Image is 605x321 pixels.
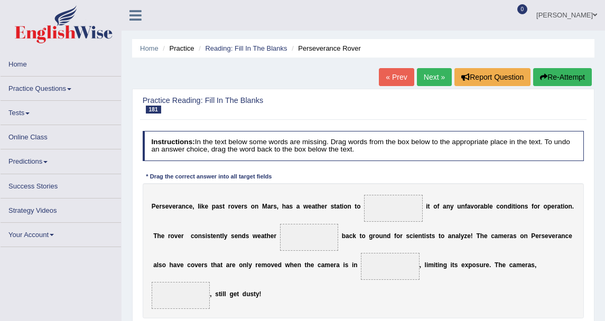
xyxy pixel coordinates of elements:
[244,203,248,210] b: s
[441,232,444,239] b: o
[206,232,207,239] b: i
[162,261,166,269] b: o
[157,261,159,269] b: l
[539,232,542,239] b: r
[173,261,177,269] b: a
[428,261,434,269] b: m
[548,232,552,239] b: v
[258,261,262,269] b: e
[194,232,198,239] b: o
[180,261,184,269] b: e
[340,203,342,210] b: t
[343,261,345,269] b: i
[334,261,337,269] b: r
[361,253,420,280] span: Drop target
[480,203,484,210] b: a
[361,232,365,239] b: o
[413,232,415,239] b: i
[204,261,208,269] b: s
[294,261,297,269] b: e
[224,232,228,239] b: y
[509,261,513,269] b: c
[216,232,220,239] b: n
[461,203,464,210] b: n
[373,232,376,239] b: r
[513,203,515,210] b: t
[271,261,274,269] b: v
[257,232,261,239] b: e
[160,43,194,53] li: Practice
[531,232,535,239] b: P
[438,261,439,269] b: i
[352,232,356,239] b: k
[415,232,418,239] b: e
[297,261,301,269] b: n
[211,232,213,239] b: t
[255,203,258,210] b: n
[470,203,474,210] b: v
[561,203,563,210] b: t
[451,232,455,239] b: n
[360,232,362,239] b: t
[157,232,161,239] b: h
[513,232,517,239] b: s
[467,232,471,239] b: e
[202,232,206,239] b: s
[191,232,194,239] b: c
[555,203,557,210] b: r
[465,261,469,269] b: x
[428,203,430,210] b: t
[251,203,255,210] b: o
[274,232,276,239] b: r
[226,261,230,269] b: a
[349,232,353,239] b: c
[262,261,267,269] b: m
[502,261,506,269] b: e
[267,203,271,210] b: a
[224,290,226,298] b: l
[520,232,524,239] b: o
[495,232,498,239] b: a
[387,232,390,239] b: d
[215,290,219,298] b: s
[182,203,185,210] b: n
[290,203,293,210] b: s
[161,232,165,239] b: e
[507,203,511,210] b: d
[336,203,340,210] b: a
[446,203,450,210] b: n
[152,203,156,210] b: P
[232,261,236,269] b: e
[324,203,327,210] b: r
[426,232,430,239] b: s
[271,232,274,239] b: e
[255,261,258,269] b: r
[187,261,191,269] b: c
[213,261,217,269] b: h
[426,261,428,269] b: i
[1,77,121,97] a: Practice Questions
[383,232,387,239] b: n
[455,232,459,239] b: a
[489,261,491,269] b: .
[569,232,572,239] b: e
[198,232,202,239] b: n
[191,261,194,269] b: o
[248,261,252,269] b: y
[461,232,464,239] b: y
[443,261,447,269] b: g
[1,52,121,73] a: Home
[464,232,467,239] b: z
[185,203,189,210] b: c
[534,203,537,210] b: o
[524,232,527,239] b: n
[535,261,536,269] b: ,
[565,232,569,239] b: c
[201,203,205,210] b: k
[194,261,198,269] b: v
[162,203,165,210] b: s
[418,232,422,239] b: n
[303,203,308,210] b: w
[228,203,231,210] b: r
[318,261,321,269] b: c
